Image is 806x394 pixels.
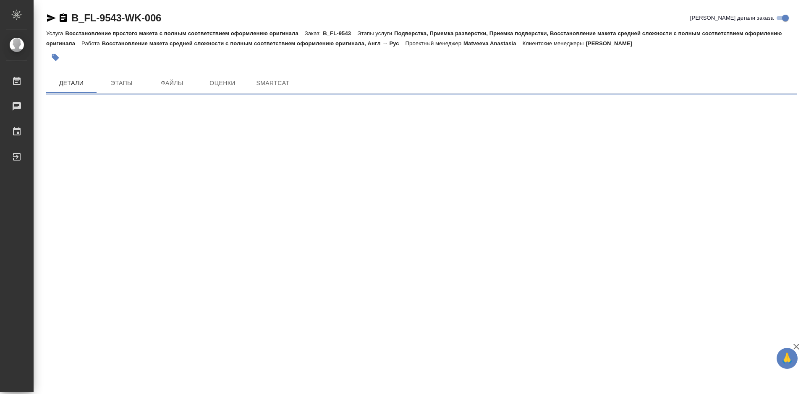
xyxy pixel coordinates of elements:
span: SmartCat [253,78,293,88]
p: Заказ: [305,30,323,36]
span: 🙏 [780,350,794,367]
p: Работа [81,40,102,47]
span: Детали [51,78,92,88]
p: Matveeva Anastasia [463,40,523,47]
button: Добавить тэг [46,48,65,67]
button: 🙏 [777,348,798,369]
p: Клиентские менеджеры [523,40,586,47]
p: Услуга [46,30,65,36]
p: Восстановление простого макета с полным соответствием оформлению оригинала [65,30,304,36]
p: Проектный менеджер [406,40,463,47]
span: Оценки [202,78,243,88]
span: Этапы [102,78,142,88]
span: Файлы [152,78,192,88]
p: B_FL-9543 [323,30,357,36]
p: Этапы услуги [357,30,394,36]
p: Подверстка, Приемка разверстки, Приемка подверстки, Восстановление макета средней сложности с пол... [46,30,782,47]
button: Скопировать ссылку для ЯМессенджера [46,13,56,23]
span: [PERSON_NAME] детали заказа [690,14,774,22]
p: [PERSON_NAME] [586,40,639,47]
button: Скопировать ссылку [58,13,68,23]
p: Восстановление макета средней сложности с полным соответствием оформлению оригинала, Англ → Рус [102,40,406,47]
a: B_FL-9543-WK-006 [71,12,161,23]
